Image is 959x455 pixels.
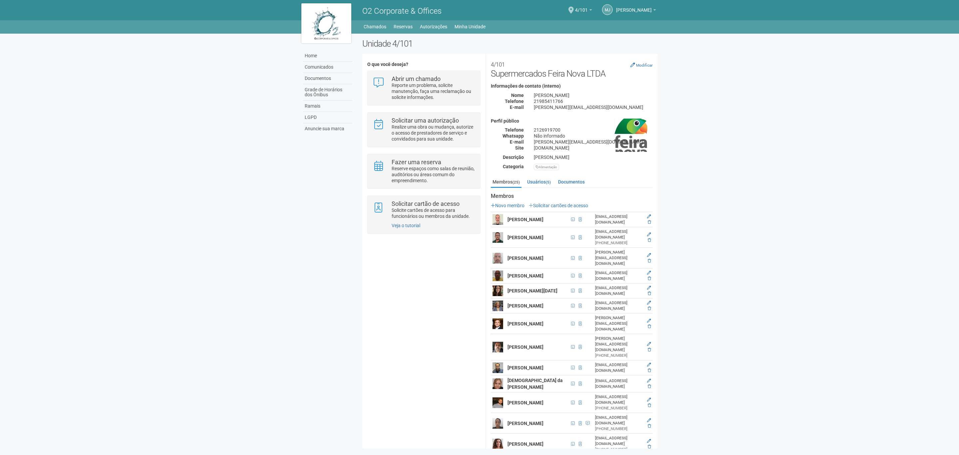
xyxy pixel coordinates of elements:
[529,92,658,98] div: [PERSON_NAME]
[595,285,643,296] div: [EMAIL_ADDRESS][DOMAIN_NAME]
[373,201,475,219] a: Solicitar cartão de acesso Solicite cartões de acesso para funcionários ou membros da unidade.
[492,285,503,296] img: user.png
[367,62,480,67] h4: O que você deseja?
[647,418,651,423] a: Editar membro
[303,84,352,101] a: Grade de Horários dos Ônibus
[364,22,386,31] a: Chamados
[505,99,524,104] strong: Telefone
[507,273,543,278] strong: [PERSON_NAME]
[529,133,658,139] div: Não informado
[507,217,543,222] strong: [PERSON_NAME]
[534,164,559,170] div: Alimentação
[507,255,543,261] strong: [PERSON_NAME]
[529,98,658,104] div: 21985411766
[648,258,651,263] a: Excluir membro
[575,1,588,13] span: 4/101
[616,8,656,14] a: [PERSON_NAME]
[648,347,651,352] a: Excluir membro
[492,270,503,281] img: user.png
[491,61,505,68] small: 4/101
[511,93,524,98] strong: Nome
[595,270,643,281] div: [EMAIL_ADDRESS][DOMAIN_NAME]
[648,384,651,389] a: Excluir membro
[529,104,658,110] div: [PERSON_NAME][EMAIL_ADDRESS][DOMAIN_NAME]
[529,154,658,160] div: [PERSON_NAME]
[529,203,588,208] a: Solicitar cartões de acesso
[647,318,651,323] a: Editar membro
[492,342,503,352] img: user.png
[595,249,643,266] div: [PERSON_NAME][EMAIL_ADDRESS][DOMAIN_NAME]
[492,397,503,408] img: user.png
[595,415,643,426] div: [EMAIL_ADDRESS][DOMAIN_NAME]
[373,118,475,142] a: Solicitar uma autorização Realize uma obra ou mudança, autorize o acesso de prestadores de serviç...
[301,3,351,43] img: logo.jpg
[595,315,643,332] div: [PERSON_NAME][EMAIL_ADDRESS][DOMAIN_NAME]
[392,75,441,82] strong: Abrir um chamado
[647,285,651,290] a: Editar membro
[392,159,441,166] strong: Fazer uma reserva
[616,1,652,13] span: Marcelle Junqueiro
[515,145,524,151] strong: Site
[595,353,643,358] div: [PHONE_NUMBER]
[492,300,503,311] img: user.png
[507,365,543,370] strong: [PERSON_NAME]
[507,235,543,240] strong: [PERSON_NAME]
[647,232,651,237] a: Editar membro
[648,238,651,242] a: Excluir membro
[455,22,485,31] a: Minha Unidade
[648,324,651,329] a: Excluir membro
[491,59,653,79] h2: Supermercados Feira Nova LTDA
[392,207,475,219] p: Solicite cartões de acesso para funcionários ou membros da unidade.
[491,203,524,208] a: Novo membro
[648,306,651,311] a: Excluir membro
[507,303,543,308] strong: [PERSON_NAME]
[595,214,643,225] div: [EMAIL_ADDRESS][DOMAIN_NAME]
[303,101,352,112] a: Ramais
[595,362,643,373] div: [EMAIL_ADDRESS][DOMAIN_NAME]
[502,133,524,139] strong: Whatsapp
[492,214,503,225] img: user.png
[647,253,651,257] a: Editar membro
[507,400,543,405] strong: [PERSON_NAME]
[503,155,524,160] strong: Descrição
[647,439,651,443] a: Editar membro
[648,220,651,225] a: Excluir membro
[648,444,651,449] a: Excluir membro
[492,378,503,389] img: user.png
[648,368,651,373] a: Excluir membro
[595,336,643,353] div: [PERSON_NAME][EMAIL_ADDRESS][DOMAIN_NAME]
[373,76,475,100] a: Abrir um chamado Reporte um problema, solicite manutenção, faça uma reclamação ou solicite inform...
[512,180,520,185] small: (25)
[595,426,643,432] div: [PHONE_NUMBER]
[491,84,653,89] h4: Informações de contato (interno)
[503,164,524,169] strong: Categoria
[491,193,653,199] strong: Membros
[392,166,475,184] p: Reserve espaços como salas de reunião, auditórios ou áreas comum do empreendimento.
[556,177,586,187] a: Documentos
[507,344,543,350] strong: [PERSON_NAME]
[525,177,552,187] a: Usuários(5)
[575,8,592,14] a: 4/101
[510,105,524,110] strong: E-mail
[595,447,643,452] div: [PHONE_NUMBER]
[362,39,658,49] h2: Unidade 4/101
[392,124,475,142] p: Realize uma obra ou mudança, autorize o acesso de prestadores de serviço e convidados para sua un...
[505,127,524,133] strong: Telefone
[630,62,653,68] a: Modificar
[647,378,651,383] a: Editar membro
[507,288,557,293] strong: [PERSON_NAME][DATE]
[303,112,352,123] a: LGPD
[529,127,658,133] div: 2126919700
[648,403,651,408] a: Excluir membro
[648,291,651,296] a: Excluir membro
[492,253,503,263] img: user.png
[303,50,352,62] a: Home
[362,6,442,16] span: O2 Corporate & Offices
[492,418,503,429] img: user.png
[595,300,643,311] div: [EMAIL_ADDRESS][DOMAIN_NAME]
[636,63,653,68] small: Modificar
[529,139,658,145] div: [PERSON_NAME][EMAIL_ADDRESS][DOMAIN_NAME]
[595,229,643,240] div: [EMAIL_ADDRESS][DOMAIN_NAME]
[546,180,551,185] small: (5)
[420,22,447,31] a: Autorizações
